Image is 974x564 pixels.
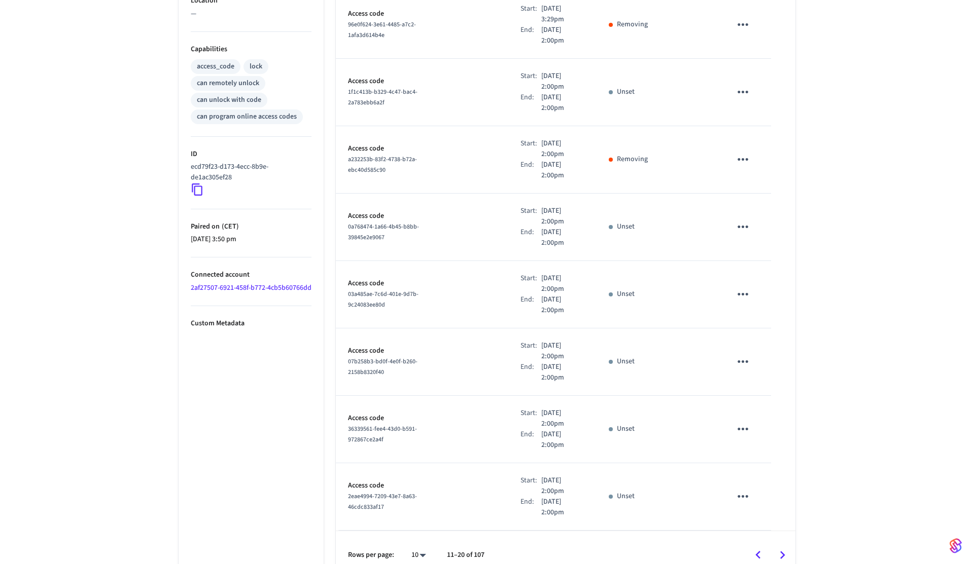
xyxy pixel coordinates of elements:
p: Access code [348,278,443,289]
div: End: [520,294,541,316]
p: Removing [617,154,648,165]
div: End: [520,429,541,450]
div: End: [520,497,541,518]
div: End: [520,160,541,181]
p: Access code [348,346,443,356]
span: 96e0f624-3e61-4485-a7c2-1afa3d614b4e [348,20,416,40]
div: End: [520,92,541,114]
div: lock [250,61,262,72]
p: Removing [617,19,648,30]
div: End: [520,227,541,248]
p: [DATE] 2:00pm [541,71,584,92]
p: [DATE] 2:00pm [541,341,584,362]
div: Start: [520,341,541,362]
p: Unset [617,289,635,299]
p: [DATE] 2:00pm [541,25,584,46]
p: Unset [617,356,635,367]
p: Unset [617,424,635,434]
p: [DATE] 2:00pm [541,206,584,227]
p: [DATE] 2:00pm [541,160,584,181]
div: Start: [520,206,541,227]
p: [DATE] 2:00pm [541,429,584,450]
p: [DATE] 2:00pm [541,138,584,160]
div: access_code [197,61,234,72]
div: End: [520,362,541,383]
p: Access code [348,76,443,87]
div: Start: [520,475,541,497]
span: 2eae4994-7209-43e7-8a63-46cdc833af17 [348,492,417,511]
span: 36339561-fee4-43d0-b591-972867ce2a4f [348,425,417,444]
img: SeamLogoGradient.69752ec5.svg [950,538,962,554]
div: Start: [520,273,541,294]
p: [DATE] 2:00pm [541,273,584,294]
p: Access code [348,9,443,19]
p: [DATE] 2:00pm [541,92,584,114]
p: [DATE] 2:00pm [541,408,584,429]
p: Capabilities [191,44,311,55]
div: Start: [520,408,541,429]
div: can program online access codes [197,111,297,122]
p: Access code [348,480,443,491]
p: ID [191,149,311,160]
p: [DATE] 2:00pm [541,475,584,497]
span: a232253b-83f2-4738-b72a-ebc40d585c90 [348,155,417,174]
div: can unlock with code [197,95,261,105]
p: Custom Metadata [191,318,311,329]
p: [DATE] 3:50 pm [191,234,311,245]
p: Access code [348,211,443,221]
p: Unset [617,491,635,502]
div: Start: [520,138,541,160]
p: [DATE] 2:00pm [541,497,584,518]
span: 07b258b3-bd0f-4e0f-b260-2158b8320f40 [348,357,418,377]
span: ( CET ) [220,221,239,232]
span: 0a768474-1a66-4b45-b8bb-39845e2e9067 [348,222,419,242]
div: Start: [520,71,541,92]
p: — [191,9,311,19]
p: Paired on [191,221,311,232]
p: Rows per page: [348,550,394,560]
div: Start: [520,4,541,25]
span: 03a485ae-7c6d-401e-9d7b-9c24083ee80d [348,290,419,309]
p: Access code [348,413,443,424]
p: Unset [617,221,635,232]
span: 1f1c413b-b329-4c47-bac4-2a783ebb6a2f [348,88,418,107]
div: 10 [406,548,431,562]
div: can remotely unlock [197,78,259,89]
div: End: [520,25,541,46]
p: [DATE] 2:00pm [541,294,584,316]
p: Unset [617,87,635,97]
a: 2af27507-6921-458f-b772-4cb5b60766dd [191,283,311,293]
p: [DATE] 2:00pm [541,362,584,383]
p: ecd79f23-d173-4ecc-8b9e-de1ac305ef28 [191,162,307,183]
p: Connected account [191,270,311,280]
p: Access code [348,143,443,154]
p: 11–20 of 107 [447,550,484,560]
p: [DATE] 3:29pm [541,4,584,25]
p: [DATE] 2:00pm [541,227,584,248]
